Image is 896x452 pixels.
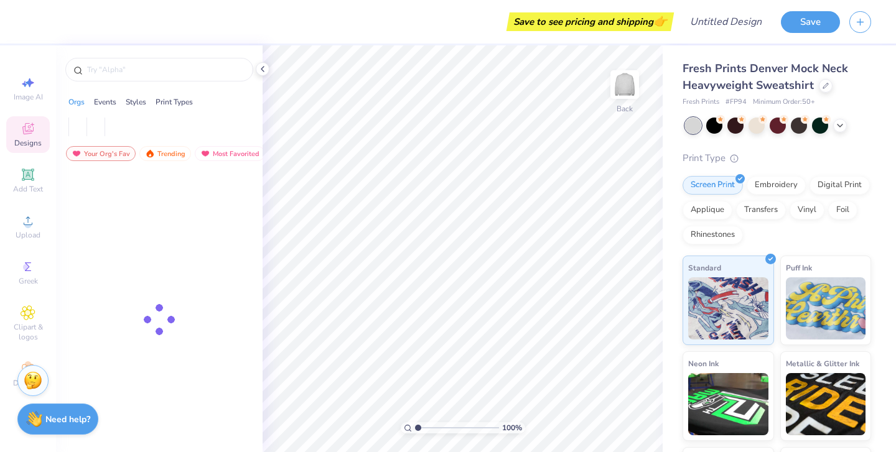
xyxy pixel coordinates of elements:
span: Puff Ink [786,261,812,274]
div: Rhinestones [683,226,743,244]
div: Styles [126,96,146,108]
img: trending.gif [145,149,155,158]
span: # FP94 [726,97,747,108]
span: 👉 [653,14,667,29]
div: Trending [139,146,191,161]
img: Back [612,72,637,97]
img: most_fav.gif [72,149,82,158]
input: Try "Alpha" [86,63,245,76]
img: Neon Ink [688,373,768,435]
img: Standard [688,277,768,339]
span: Upload [16,230,40,240]
span: Standard [688,261,721,274]
div: Print Type [683,151,871,165]
span: Minimum Order: 50 + [753,97,815,108]
span: Image AI [14,92,43,102]
div: Applique [683,201,732,219]
span: Designs [14,138,42,148]
div: Events [94,96,116,108]
div: Embroidery [747,176,806,195]
span: Metallic & Glitter Ink [786,357,859,370]
span: Fresh Prints [683,97,719,108]
div: Digital Print [810,176,870,195]
span: Add Text [13,184,43,194]
span: Decorate [13,378,43,388]
div: Orgs [68,96,85,108]
img: Metallic & Glitter Ink [786,373,866,435]
span: Greek [19,276,38,286]
div: Foil [828,201,857,219]
div: Most Favorited [195,146,265,161]
img: most_fav.gif [200,149,210,158]
img: Puff Ink [786,277,866,339]
div: Vinyl [790,201,824,219]
span: Fresh Prints Denver Mock Neck Heavyweight Sweatshirt [683,61,848,93]
span: Neon Ink [688,357,719,370]
div: Save to see pricing and shipping [510,12,671,31]
span: 100 % [502,422,522,433]
div: Print Types [156,96,193,108]
span: Clipart & logos [6,322,50,342]
div: Your Org's Fav [66,146,136,161]
strong: Need help? [45,413,90,425]
div: Back [617,103,633,114]
div: Transfers [736,201,786,219]
button: Save [781,11,840,33]
div: Screen Print [683,176,743,195]
input: Untitled Design [680,9,772,34]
